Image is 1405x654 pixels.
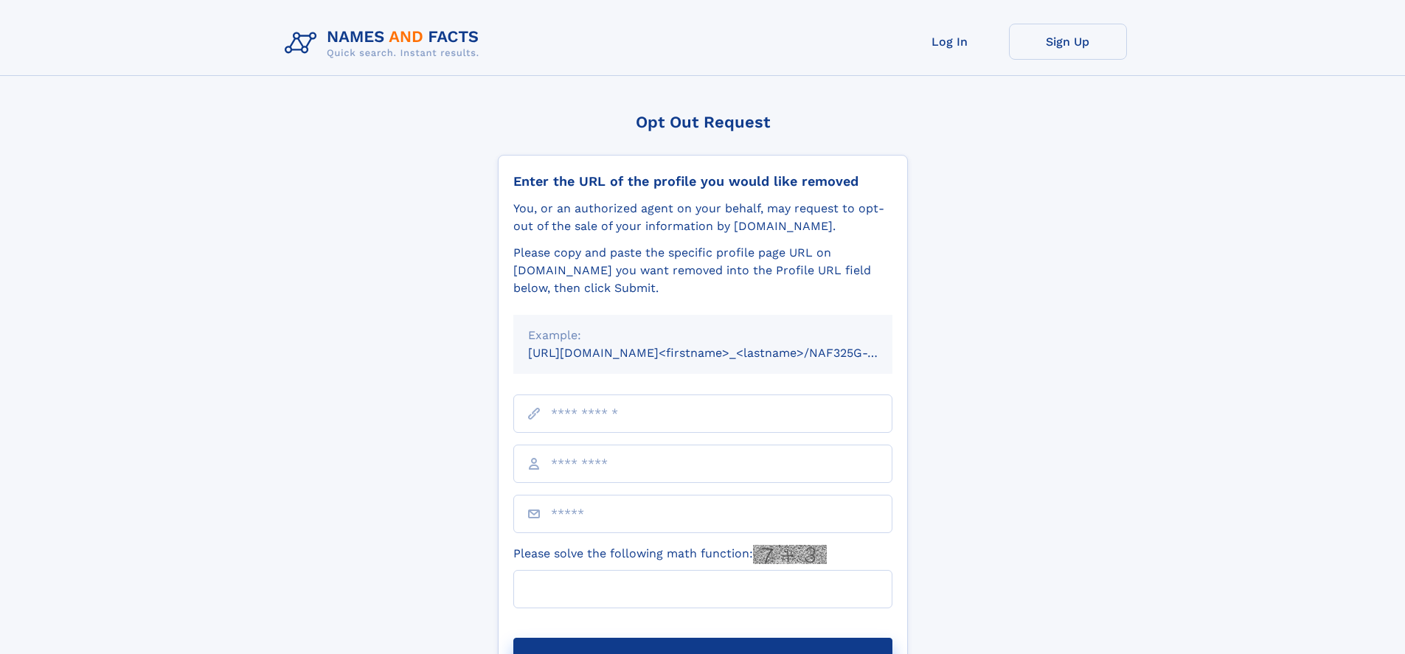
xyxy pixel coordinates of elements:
[513,173,892,189] div: Enter the URL of the profile you would like removed
[513,244,892,297] div: Please copy and paste the specific profile page URL on [DOMAIN_NAME] you want removed into the Pr...
[279,24,491,63] img: Logo Names and Facts
[1009,24,1127,60] a: Sign Up
[528,327,878,344] div: Example:
[498,113,908,131] div: Opt Out Request
[891,24,1009,60] a: Log In
[513,545,827,564] label: Please solve the following math function:
[513,200,892,235] div: You, or an authorized agent on your behalf, may request to opt-out of the sale of your informatio...
[528,346,920,360] small: [URL][DOMAIN_NAME]<firstname>_<lastname>/NAF325G-xxxxxxxx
